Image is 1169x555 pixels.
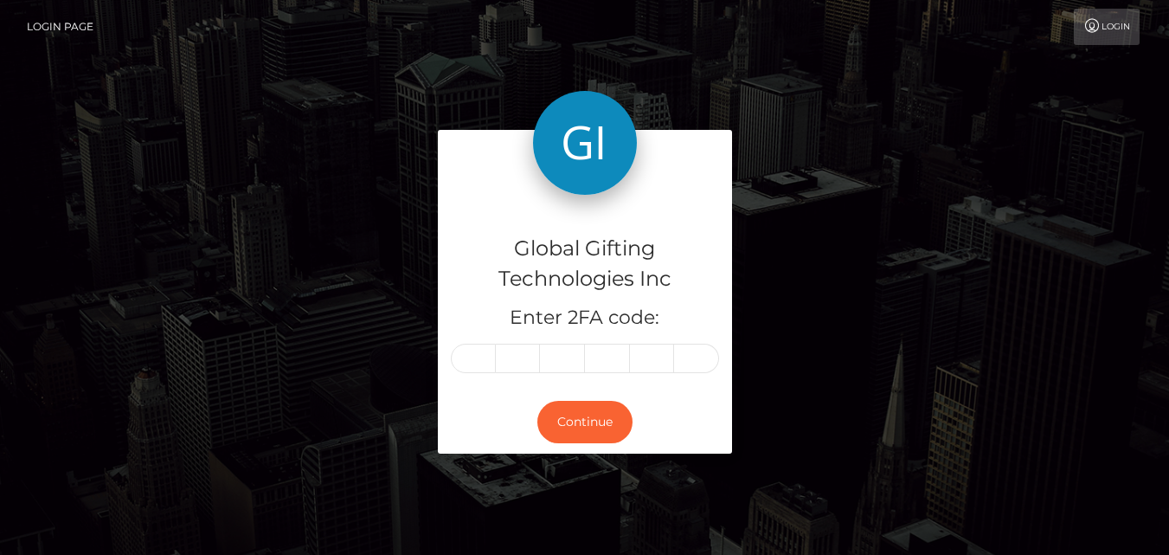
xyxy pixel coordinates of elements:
h5: Enter 2FA code: [451,305,719,332]
button: Continue [537,401,633,443]
img: Global Gifting Technologies Inc [533,91,637,195]
h4: Global Gifting Technologies Inc [451,234,719,294]
a: Login [1074,9,1140,45]
a: Login Page [27,9,93,45]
